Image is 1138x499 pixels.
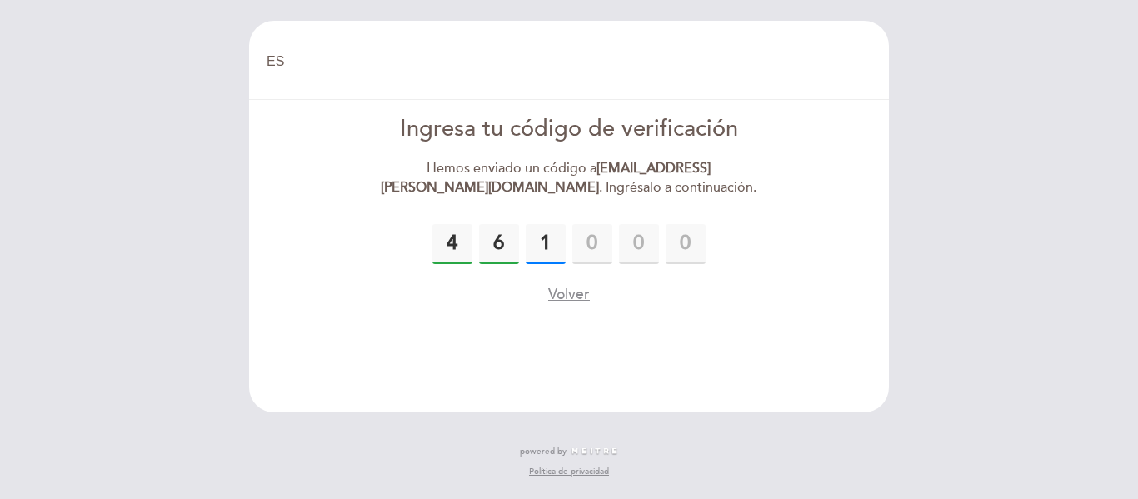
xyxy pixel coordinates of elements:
input: 0 [432,224,472,264]
input: 0 [619,224,659,264]
button: Volver [548,284,590,305]
input: 0 [666,224,706,264]
a: powered by [520,446,618,457]
input: 0 [479,224,519,264]
input: 0 [572,224,612,264]
img: MEITRE [571,447,618,456]
strong: [EMAIL_ADDRESS][PERSON_NAME][DOMAIN_NAME] [381,160,711,196]
a: Política de privacidad [529,466,609,477]
div: Hemos enviado un código a . Ingrésalo a continuación. [378,159,761,197]
div: Ingresa tu código de verificación [378,113,761,146]
input: 0 [526,224,566,264]
span: powered by [520,446,567,457]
